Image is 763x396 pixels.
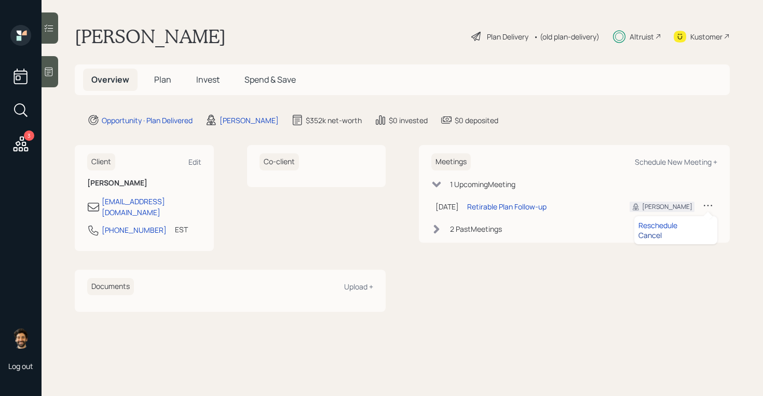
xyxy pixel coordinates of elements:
div: 3 [24,130,34,141]
div: [DATE] [435,201,459,212]
h1: [PERSON_NAME] [75,25,226,48]
h6: Meetings [431,153,471,170]
div: [PHONE_NUMBER] [102,225,167,235]
div: Cancel [638,230,713,240]
div: [PERSON_NAME] [220,115,279,126]
div: Reschedule [638,220,713,230]
div: Opportunity · Plan Delivered [102,115,193,126]
h6: Client [87,153,115,170]
span: Spend & Save [244,74,296,85]
div: Retirable Plan Follow-up [467,201,547,212]
span: Invest [196,74,220,85]
div: Schedule New Meeting + [635,157,717,167]
div: [PERSON_NAME] [642,202,692,212]
div: [EMAIL_ADDRESS][DOMAIN_NAME] [102,196,201,218]
div: EST [175,224,188,235]
div: • (old plan-delivery) [534,31,599,42]
div: Upload + [344,282,373,292]
h6: Co-client [260,153,299,170]
h6: [PERSON_NAME] [87,179,201,188]
div: $352k net-worth [306,115,362,126]
div: Log out [8,361,33,371]
span: Overview [91,74,129,85]
img: eric-schwartz-headshot.png [10,328,31,349]
div: 1 Upcoming Meeting [450,179,515,190]
div: Plan Delivery [487,31,528,42]
div: $0 deposited [455,115,498,126]
div: Kustomer [690,31,723,42]
div: 2 Past Meeting s [450,223,502,234]
div: $0 invested [389,115,428,126]
span: Plan [154,74,171,85]
div: Edit [188,157,201,167]
div: Altruist [630,31,654,42]
h6: Documents [87,278,134,295]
